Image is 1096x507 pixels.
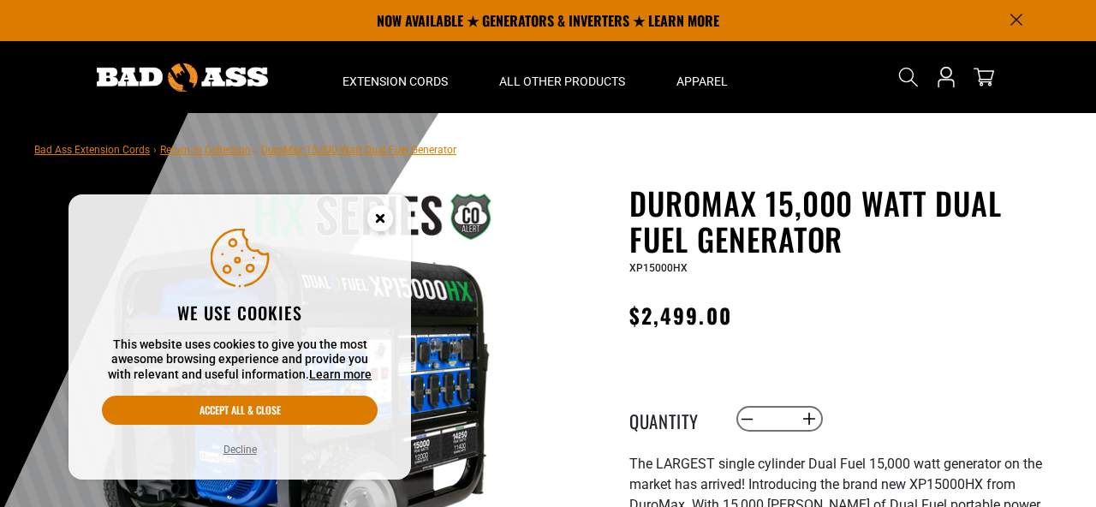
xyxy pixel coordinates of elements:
span: $2,499.00 [629,300,732,331]
span: Apparel [676,74,728,89]
p: This website uses cookies to give you the most awesome browsing experience and provide you with r... [102,337,378,383]
span: XP15000HX [629,262,688,274]
span: Extension Cords [342,74,448,89]
summary: Apparel [651,41,753,113]
span: DuroMax 15,000 Watt Dual Fuel Generator [261,144,456,156]
button: Decline [218,441,262,458]
h1: DuroMax 15,000 Watt Dual Fuel Generator [629,185,1049,257]
span: All Other Products [499,74,625,89]
summary: Search [895,63,922,91]
nav: breadcrumbs [34,139,456,159]
summary: All Other Products [474,41,651,113]
label: Quantity [629,408,715,430]
span: › [153,144,157,156]
h2: We use cookies [102,301,378,324]
img: Bad Ass Extension Cords [97,63,268,92]
aside: Cookie Consent [68,194,411,480]
a: Return to Collection [160,144,251,156]
a: Learn more [309,367,372,381]
summary: Extension Cords [317,41,474,113]
span: › [254,144,258,156]
a: Bad Ass Extension Cords [34,144,150,156]
button: Accept all & close [102,396,378,425]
